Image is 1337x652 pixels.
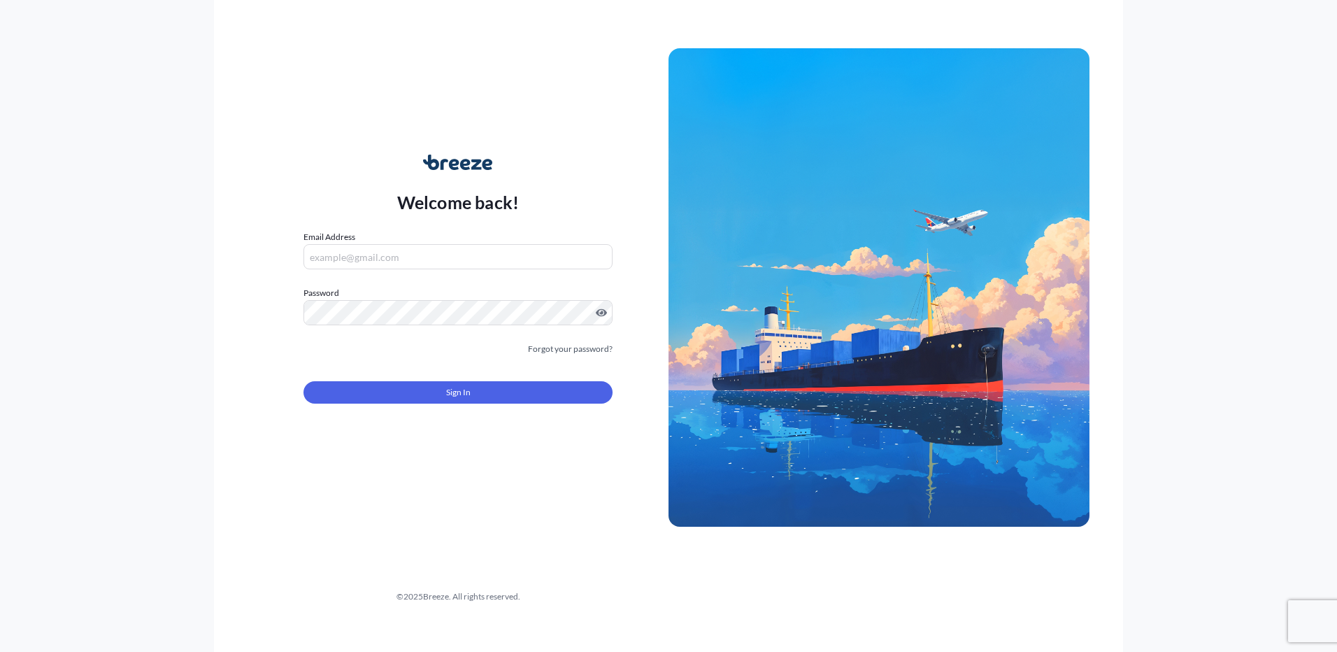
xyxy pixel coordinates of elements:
[397,191,520,213] p: Welcome back!
[596,307,607,318] button: Show password
[248,590,668,604] div: © 2025 Breeze. All rights reserved.
[303,244,613,269] input: example@gmail.com
[303,286,613,300] label: Password
[303,230,355,244] label: Email Address
[668,48,1089,527] img: Ship illustration
[303,381,613,404] button: Sign In
[446,385,471,399] span: Sign In
[528,342,613,356] a: Forgot your password?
